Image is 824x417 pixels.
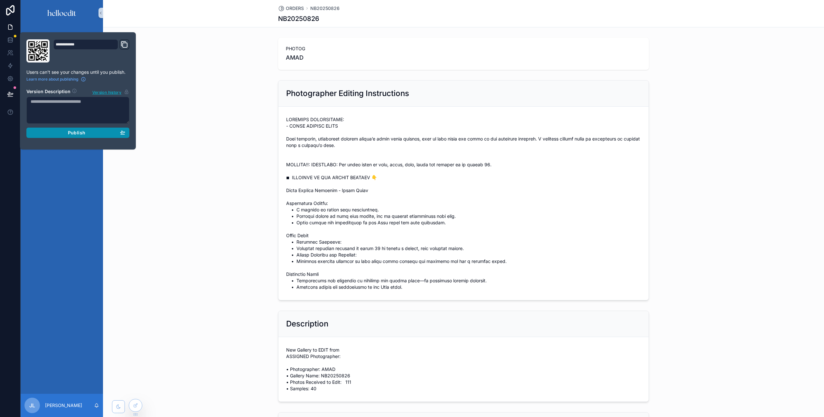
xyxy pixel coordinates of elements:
[286,53,641,62] span: AMAD
[26,69,129,75] p: Users can't see your changes until you publish.
[286,116,641,290] span: LOREMIPS DOLORSITAME: - CONSE ADIPISC ELITS Doei temporin, utlaboreet dolorem aliqua’e admin veni...
[286,5,304,12] span: ORDERS
[21,26,103,151] div: scrollable content
[45,402,82,409] p: [PERSON_NAME]
[26,77,78,82] span: Learn more about publishing
[286,319,328,329] h2: Description
[92,89,121,95] span: Version history
[47,8,77,18] img: App logo
[286,88,409,99] h2: Photographer Editing Instructions
[310,5,340,12] a: NB20250826
[92,88,129,95] button: Version history
[26,77,86,82] a: Learn more about publishing
[26,128,129,138] button: Publish
[24,30,99,42] a: INBOX0
[286,45,641,52] span: PHOTOG
[53,39,129,63] div: Domain and Custom Link
[29,402,35,409] span: JL
[278,14,319,23] h1: NB20250826
[68,130,85,136] span: Publish
[26,88,70,95] h2: Version Description
[278,5,304,12] a: ORDERS
[286,347,371,392] span: New Gallery to EDIT from ASSIGNED Photographer: • Photographer: AMAD • Gallery Name: NB20250826 •...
